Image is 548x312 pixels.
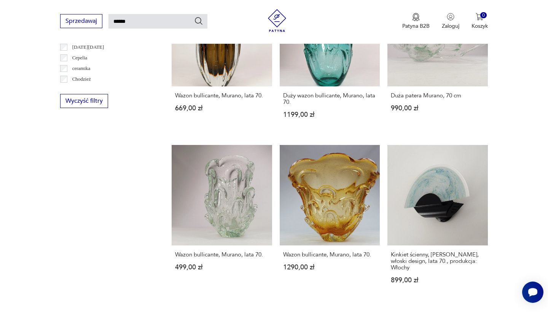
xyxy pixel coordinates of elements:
[412,13,420,21] img: Ikona medalu
[266,9,288,32] img: Patyna - sklep z meblami i dekoracjami vintage
[402,13,430,30] button: Patyna B2B
[175,252,268,258] h3: Wazon bullicante, Murano, lata 70.
[283,111,376,118] p: 1199,00 zł
[72,54,88,62] p: Cepelia
[283,264,376,271] p: 1290,00 zł
[476,13,483,21] img: Ikona koszyka
[283,92,376,105] h3: Duży wazon bullicante, Murano, lata 70.
[387,145,487,298] a: Kinkiet ścienny, szkło Murano, włoski design, lata 70., produkcja: WłochyKinkiet ścienny, [PERSON...
[472,22,488,30] p: Koszyk
[283,252,376,258] h3: Wazon bullicante, Murano, lata 70.
[442,22,459,30] p: Zaloguj
[172,145,272,298] a: Wazon bullicante, Murano, lata 70.Wazon bullicante, Murano, lata 70.499,00 zł
[72,86,91,94] p: Ćmielów
[442,13,459,30] button: Zaloguj
[60,14,102,28] button: Sprzedawaj
[391,277,484,283] p: 899,00 zł
[72,64,91,73] p: ceramika
[60,19,102,24] a: Sprzedawaj
[391,252,484,271] h3: Kinkiet ścienny, [PERSON_NAME], włoski design, lata 70., produkcja: Włochy
[391,92,484,99] h3: Duża patera Murano, 70 cm
[175,264,268,271] p: 499,00 zł
[447,13,454,21] img: Ikonka użytkownika
[522,282,543,303] iframe: Smartsupp widget button
[280,145,380,298] a: Wazon bullicante, Murano, lata 70.Wazon bullicante, Murano, lata 70.1290,00 zł
[480,12,487,19] div: 0
[72,75,91,83] p: Chodzież
[402,13,430,30] a: Ikona medaluPatyna B2B
[402,22,430,30] p: Patyna B2B
[175,92,268,99] h3: Wazon bullicante, Murano, lata 70.
[60,94,108,108] button: Wyczyść filtry
[391,105,484,111] p: 990,00 zł
[194,16,203,25] button: Szukaj
[72,43,104,51] p: [DATE][DATE]
[472,13,488,30] button: 0Koszyk
[175,105,268,111] p: 669,00 zł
